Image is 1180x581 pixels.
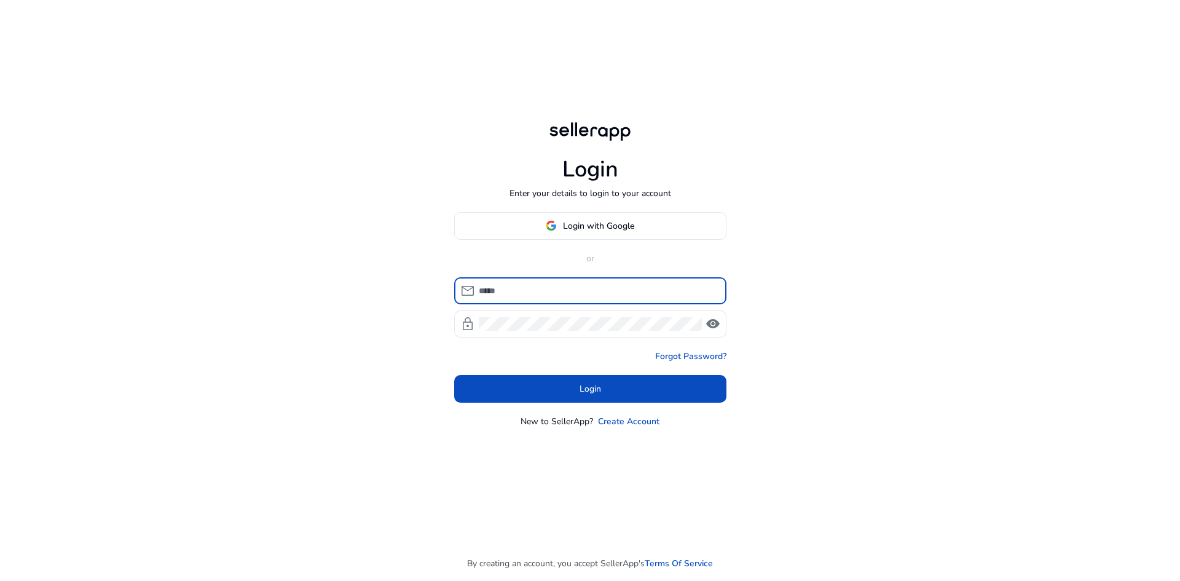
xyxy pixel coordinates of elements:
p: or [454,252,726,265]
span: mail [460,283,475,298]
a: Terms Of Service [645,557,713,570]
span: Login [580,382,601,395]
span: Login with Google [563,219,634,232]
span: visibility [706,317,720,331]
p: Enter your details to login to your account [509,187,671,200]
span: lock [460,317,475,331]
h1: Login [562,156,618,183]
a: Forgot Password? [655,350,726,363]
button: Login with Google [454,212,726,240]
button: Login [454,375,726,403]
p: New to SellerApp? [521,415,593,428]
img: google-logo.svg [546,220,557,231]
a: Create Account [598,415,659,428]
